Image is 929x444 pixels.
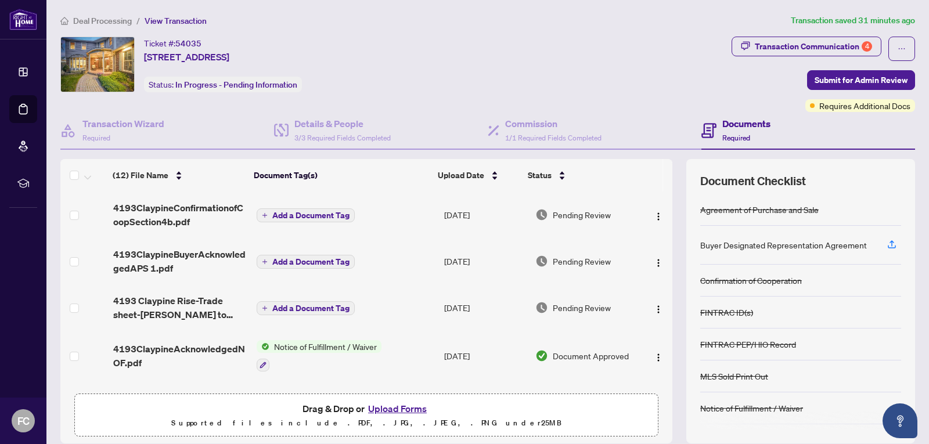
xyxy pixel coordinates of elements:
h4: Commission [505,117,602,131]
img: Document Status [535,301,548,314]
img: Logo [654,353,663,362]
span: plus [262,259,268,265]
span: Deal Processing [73,16,132,26]
h4: Details & People [294,117,391,131]
button: Open asap [883,403,917,438]
span: Document Checklist [700,173,806,189]
button: Upload Forms [365,401,430,416]
button: Add a Document Tag [257,254,355,269]
span: Pending Review [553,301,611,314]
img: Document Status [535,349,548,362]
span: Add a Document Tag [272,258,350,266]
td: [DATE] [440,284,531,331]
h4: Transaction Wizard [82,117,164,131]
span: 54035 [175,38,201,49]
span: 3/3 Required Fields Completed [294,133,391,142]
span: plus [262,212,268,218]
div: Buyer Designated Representation Agreement [700,239,867,251]
img: Logo [654,258,663,268]
button: Logo [649,298,668,317]
span: Required [722,133,750,142]
img: IMG-W12398756_1.jpg [61,37,134,92]
p: Supported files include .PDF, .JPG, .JPEG, .PNG under 25 MB [82,416,651,430]
span: Upload Date [438,169,484,182]
span: Pending Review [553,255,611,268]
button: Add a Document Tag [257,301,355,316]
span: Required [82,133,110,142]
span: In Progress - Pending Information [175,80,297,90]
span: 4193ClaypineConfirmationofCoopSection4b.pdf [113,201,247,229]
div: Notice of Fulfillment / Waiver [700,402,803,414]
button: Add a Document Tag [257,208,355,222]
span: (12) File Name [113,169,168,182]
img: Document Status [535,255,548,268]
td: [DATE] [440,381,531,431]
span: [STREET_ADDRESS] [144,50,229,64]
span: Add a Document Tag [272,304,350,312]
span: 4193ClaypineBuyerAcknowledgedAPS 1.pdf [113,247,247,275]
button: Transaction Communication4 [732,37,881,56]
article: Transaction saved 31 minutes ago [791,14,915,27]
span: Notice of Fulfillment / Waiver [269,340,381,353]
span: Add a Document Tag [272,211,350,219]
span: Document Approved [553,349,629,362]
h4: Documents [722,117,770,131]
th: Document Tag(s) [249,159,433,192]
div: 4 [862,41,872,52]
img: logo [9,9,37,30]
span: Submit for Admin Review [815,71,908,89]
span: Requires Additional Docs [819,99,910,112]
button: Logo [649,346,668,365]
li: / [136,14,140,27]
td: [DATE] [440,331,531,381]
th: (12) File Name [108,159,249,192]
div: Transaction Communication [755,37,872,56]
span: 4193 Claypine Rise-Trade sheet-[PERSON_NAME] to review.pdf [113,294,247,322]
img: Document Status [535,208,548,221]
button: Add a Document Tag [257,255,355,269]
div: Status: [144,77,302,92]
span: home [60,17,69,25]
span: 4193ClaypineAcknowledgedNOF.pdf [113,342,247,370]
span: Drag & Drop orUpload FormsSupported files include .PDF, .JPG, .JPEG, .PNG under25MB [75,394,658,437]
button: Logo [649,205,668,224]
button: Add a Document Tag [257,301,355,315]
span: Status [528,169,552,182]
span: View Transaction [145,16,207,26]
th: Status [523,159,632,192]
div: FINTRAC ID(s) [700,306,753,319]
div: Ticket #: [144,37,201,50]
span: Drag & Drop or [303,401,430,416]
span: FC [17,413,30,429]
span: Pending Review [553,208,611,221]
img: Logo [654,212,663,221]
div: Agreement of Purchase and Sale [700,203,819,216]
span: ellipsis [898,45,906,53]
th: Upload Date [433,159,523,192]
button: Status IconNotice of Fulfillment / Waiver [257,340,381,371]
td: [DATE] [440,192,531,238]
div: FINTRAC PEP/HIO Record [700,338,796,351]
img: Status Icon [257,340,269,353]
span: plus [262,305,268,311]
div: MLS Sold Print Out [700,370,768,382]
img: Logo [654,305,663,314]
span: 1/1 Required Fields Completed [505,133,602,142]
button: Logo [649,252,668,270]
button: Submit for Admin Review [807,70,915,90]
div: Confirmation of Cooperation [700,274,802,287]
button: Add a Document Tag [257,208,355,223]
td: [DATE] [440,238,531,284]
